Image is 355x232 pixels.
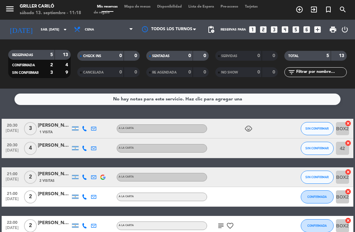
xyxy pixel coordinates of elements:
[119,147,134,149] span: A LA CARTA
[221,54,237,58] span: SERVIDAS
[121,5,154,9] span: Mapa de mesas
[83,71,104,74] span: CANCELADA
[4,189,20,197] span: 21:00
[38,170,71,178] div: [PERSON_NAME]
[305,127,329,130] span: SIN CONFIRMAR
[38,142,71,149] div: [PERSON_NAME]
[63,53,69,57] strong: 13
[188,53,191,58] strong: 0
[248,25,257,34] i: looks_one
[313,25,322,34] i: add_box
[307,4,321,15] span: WALK IN
[329,26,337,33] span: print
[4,197,20,204] span: [DATE]
[292,25,300,34] i: looks_5
[119,176,134,178] span: A LA CARTA
[154,5,185,9] span: Disponibilidad
[38,190,71,198] div: [PERSON_NAME]
[119,127,134,130] span: A LA CARTA
[119,70,122,74] strong: 0
[339,6,347,13] i: search
[307,224,327,227] span: CONFIRMADA
[5,4,15,14] i: menu
[326,53,329,58] strong: 5
[301,142,334,155] button: SIN CONFIRMAR
[270,25,278,34] i: looks_3
[301,122,334,135] button: SIN CONFIRMAR
[257,70,260,74] strong: 0
[245,125,252,133] i: child_care
[203,70,207,74] strong: 0
[305,175,329,179] span: SIN CONFIRMAR
[50,53,53,57] strong: 5
[310,6,318,13] i: exit_to_app
[12,71,38,74] span: SIN CONFIRMAR
[12,53,33,57] span: RESERVADAS
[207,26,215,33] span: pending_actions
[65,70,69,75] strong: 9
[100,175,106,180] img: google-logo.png
[340,20,350,39] div: LOG OUT
[134,70,138,74] strong: 0
[305,146,329,150] span: SIN CONFIRMAR
[226,222,234,230] i: favorite_border
[113,95,242,103] div: No hay notas para este servicio. Haz clic para agregar una
[345,120,351,127] i: cancel
[61,26,69,33] i: arrow_drop_down
[134,53,138,58] strong: 0
[4,141,20,148] span: 20:30
[345,217,351,224] i: cancel
[339,53,345,58] strong: 13
[341,26,349,33] i: power_settings_new
[119,195,134,198] span: A LA CARTA
[188,70,191,74] strong: 0
[4,148,20,156] span: [DATE]
[321,4,336,15] span: Reserva especial
[38,122,71,129] div: [PERSON_NAME]
[24,171,37,184] span: 2
[50,70,53,75] strong: 3
[152,54,170,58] span: SENTADAS
[288,68,296,76] i: filter_list
[4,218,20,226] span: 22:00
[5,23,37,36] i: [DATE]
[185,5,217,9] span: Lista de Espera
[257,53,260,58] strong: 0
[39,130,53,135] span: 1 Visita
[5,4,15,16] button: menu
[301,190,334,203] button: CONFIRMADA
[83,54,101,58] span: CHECK INS
[65,63,69,67] strong: 4
[4,129,20,136] span: [DATE]
[302,25,311,34] i: looks_6
[12,64,35,67] span: CONFIRMADA
[296,69,346,76] input: Filtrar por nombre...
[345,188,351,195] i: cancel
[272,53,276,58] strong: 0
[94,5,121,9] span: Mis reservas
[203,53,207,58] strong: 0
[4,121,20,129] span: 20:30
[119,53,122,58] strong: 0
[345,140,351,146] i: cancel
[217,5,242,9] span: Pre-acceso
[24,142,37,155] span: 4
[272,70,276,74] strong: 0
[20,3,81,10] div: Griller Cariló
[152,71,177,74] span: RE AGENDADA
[217,222,225,230] i: subject
[4,170,20,177] span: 21:00
[20,10,81,16] div: sábado 13. septiembre - 11:18
[301,171,334,184] button: SIN CONFIRMAR
[324,6,332,13] i: turned_in_not
[221,28,246,32] span: Reservas para
[296,6,303,13] i: add_circle_outline
[50,63,53,67] strong: 2
[24,190,37,203] span: 2
[119,224,134,227] span: A LA CARTA
[307,195,327,199] span: CONFIRMADA
[345,169,351,175] i: cancel
[281,25,289,34] i: looks_4
[4,177,20,185] span: [DATE]
[24,122,37,135] span: 3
